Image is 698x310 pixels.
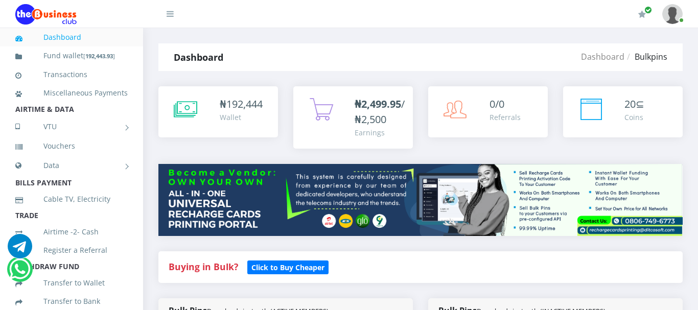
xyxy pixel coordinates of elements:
a: Cable TV, Electricity [15,187,128,211]
span: Renew/Upgrade Subscription [644,6,652,14]
span: 20 [624,97,636,111]
a: Chat for support [9,265,30,281]
a: VTU [15,114,128,139]
div: Referrals [490,112,521,123]
span: 192,444 [226,97,263,111]
b: ₦2,499.95 [355,97,401,111]
a: ₦2,499.95/₦2,500 Earnings [293,86,413,149]
a: Data [15,153,128,178]
div: Coins [624,112,644,123]
a: Airtime -2- Cash [15,220,128,244]
a: Vouchers [15,134,128,158]
img: multitenant_rcp.png [158,164,683,236]
div: Earnings [355,127,405,138]
span: 0/0 [490,97,504,111]
a: Miscellaneous Payments [15,81,128,105]
i: Renew/Upgrade Subscription [638,10,646,18]
a: Dashboard [581,51,624,62]
small: [ ] [83,52,115,60]
strong: Dashboard [174,51,223,63]
img: Logo [15,4,77,25]
div: ₦ [220,97,263,112]
a: Click to Buy Cheaper [247,260,329,273]
li: Bulkpins [624,51,667,63]
a: Register a Referral [15,239,128,262]
a: Transfer to Wallet [15,271,128,295]
span: /₦2,500 [355,97,405,126]
b: 192,443.93 [85,52,113,60]
div: Wallet [220,112,263,123]
b: Click to Buy Cheaper [251,263,324,272]
div: ⊆ [624,97,644,112]
a: Transactions [15,63,128,86]
a: ₦192,444 Wallet [158,86,278,137]
a: 0/0 Referrals [428,86,548,137]
a: Dashboard [15,26,128,49]
img: User [662,4,683,24]
strong: Buying in Bulk? [169,260,238,273]
a: Chat for support [8,242,32,258]
a: Fund wallet[192,443.93] [15,44,128,68]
